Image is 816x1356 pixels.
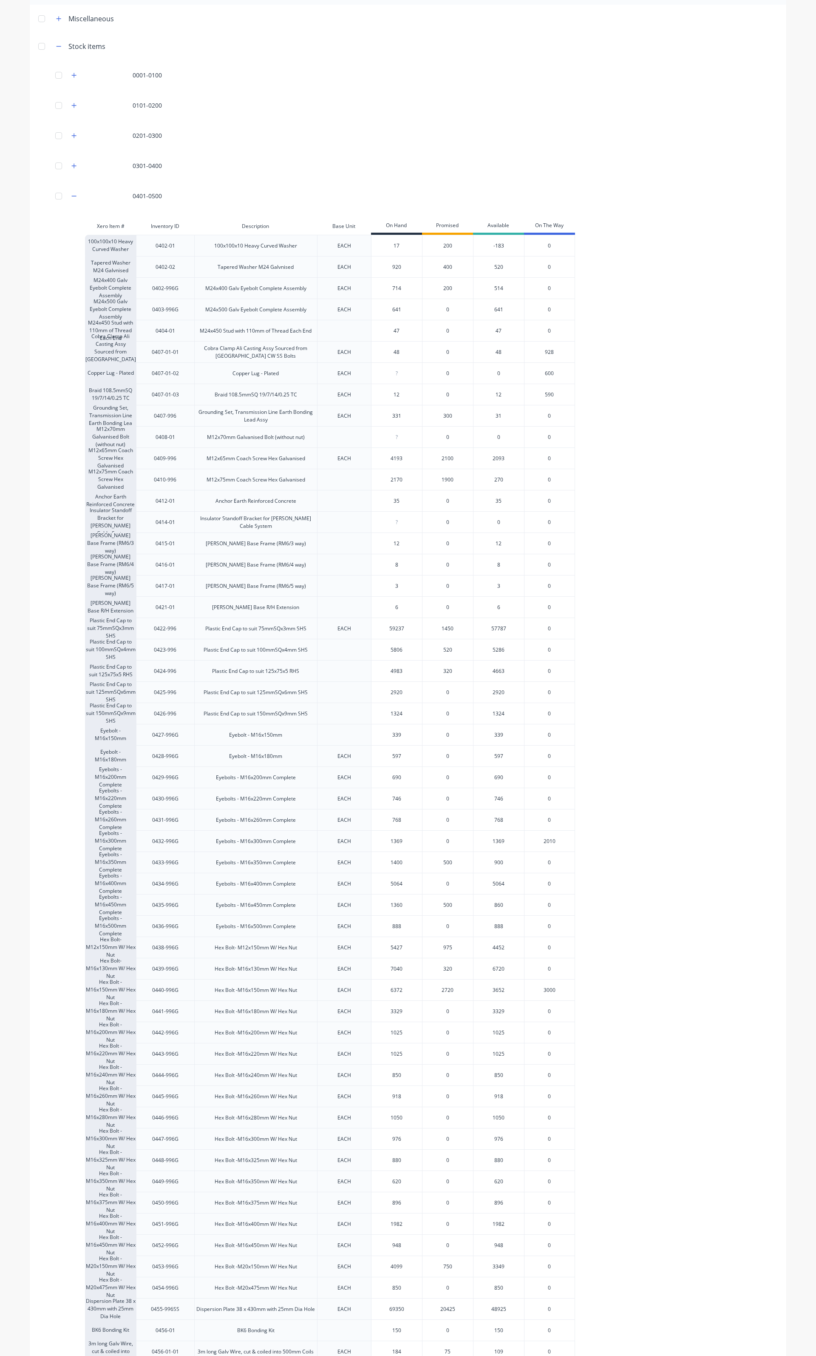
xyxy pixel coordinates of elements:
[473,447,524,469] div: 2093
[422,341,473,362] div: 0
[194,469,317,490] div: M12x75mm Coach Screw Hex Galvanised
[194,596,317,618] div: [PERSON_NAME] Base R/H Extension
[136,341,194,362] div: 0407-01-01
[422,447,473,469] div: 2100
[422,1022,473,1043] div: 0
[473,915,524,937] div: 888
[371,554,422,575] div: 8
[194,660,317,681] div: Plastic End Cap to suit 125x75x5 RHS
[371,320,422,342] div: 47
[85,447,136,469] div: M12x65mm Coach Screw Hex Galvanised
[194,277,317,299] div: M24x400 Galv Eyebolt Complete Assembly
[317,873,371,894] div: EACH
[136,320,194,341] div: 0404-01
[473,575,524,596] div: 3
[85,724,136,745] div: Eyebolt - M16x150mm
[473,937,524,958] div: 4452
[194,405,317,426] div: Grounding Set, Transmission Line Earth Bonding Lead Assy
[422,937,473,958] div: 975
[371,235,422,256] div: 17
[85,554,136,575] div: [PERSON_NAME] Base Frame (RM6/4 way)
[136,405,194,426] div: 0407-996
[317,745,371,766] div: EACH
[194,618,317,639] div: Plastic End Cap to suit 75mmSQx3mm SHS
[422,490,473,511] div: 0
[194,745,317,766] div: Eyebolt - M16x180mm
[136,618,194,639] div: 0422-996
[524,1000,575,1022] div: 0
[524,218,575,235] div: On The Way
[317,618,371,639] div: EACH
[85,299,136,320] div: M24x500 Galv Eyebolt Complete Assembly
[136,596,194,618] div: 0421-01
[194,873,317,894] div: Eyebolts - M16x400mm Complete
[136,958,194,979] div: 0439-996G
[524,235,575,256] div: 0
[422,830,473,852] div: 0
[85,533,136,554] div: [PERSON_NAME] Base Frame (RM6/3 way)
[317,1000,371,1022] div: EACH
[524,937,575,958] div: 0
[473,299,524,320] div: 641
[136,469,194,490] div: 0410-996
[473,660,524,681] div: 4663
[136,873,194,894] div: 0434-996G
[422,362,473,384] div: 0
[473,703,524,724] div: 1324
[136,639,194,660] div: 0423-996
[85,511,136,533] div: Insulator Standoff Bracket for [PERSON_NAME] Cable Syste
[85,681,136,703] div: Plastic End Cap to suit 125mmSQx6mm SHS
[422,618,473,639] div: 1450
[524,1022,575,1043] div: 0
[473,277,524,299] div: 514
[194,1000,317,1022] div: Hex Bolt -M16x180mm W/ Hex Nut
[136,830,194,852] div: 0432-996G
[194,256,317,277] div: Tapered Washer M24 Galvnised
[524,341,575,362] div: 928
[524,660,575,681] div: 0
[317,915,371,937] div: EACH
[524,809,575,830] div: 0
[473,639,524,660] div: 5286
[136,490,194,511] div: 0412-01
[371,512,422,533] div: ?
[473,958,524,979] div: 6720
[194,681,317,703] div: Plastic End Cap to suit 125mmSQx6mm SHS
[136,809,194,830] div: 0431-996G
[194,426,317,447] div: M12x70mm Galvanised Bolt (without nut)
[371,342,422,363] div: 48
[422,852,473,873] div: 500
[194,766,317,788] div: Eyebolts - M16x200mm Complete
[85,788,136,809] div: Eyebolts - M16x220mm Complete
[136,384,194,405] div: 0407-01-03
[85,1000,136,1022] div: Hex Bolt -M16x180mm W/ Hex Nut
[422,469,473,490] div: 1900
[524,533,575,554] div: 0
[524,469,575,490] div: 0
[371,384,422,405] div: 12
[194,703,317,724] div: Plastic End Cap to suit 150mmSQx9mm SHS
[422,915,473,937] div: 0
[85,639,136,660] div: Plastic End Cap to suit 100mmSQx4mm SHS
[371,895,422,916] div: 1360
[194,533,317,554] div: [PERSON_NAME] Base Frame (RM6/3 way)
[371,958,422,980] div: 7040
[422,533,473,554] div: 0
[136,745,194,766] div: 0428-996G
[371,1022,422,1043] div: 1025
[194,511,317,533] div: Insulator Standoff Bracket for [PERSON_NAME] Cable System
[524,299,575,320] div: 0
[371,873,422,895] div: 5064
[422,256,473,277] div: 400
[85,873,136,894] div: Eyebolts - M16x400mm Complete
[473,681,524,703] div: 2920
[194,554,317,575] div: [PERSON_NAME] Base Frame (RM6/4 way)
[371,218,422,235] div: On Hand
[524,511,575,533] div: 0
[422,873,473,894] div: 0
[422,639,473,660] div: 520
[136,681,194,703] div: 0425-996
[422,703,473,724] div: 0
[317,299,371,320] div: EACH
[473,618,524,639] div: 57787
